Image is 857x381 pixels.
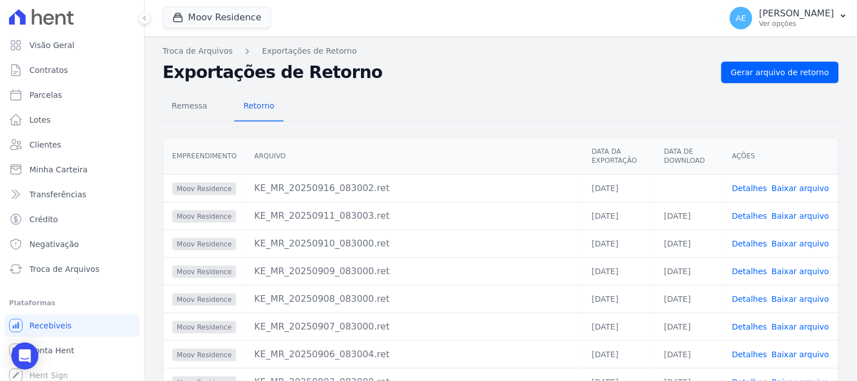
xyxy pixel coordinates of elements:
button: AE [PERSON_NAME] Ver opções [721,2,857,34]
a: Troca de Arquivos [163,45,233,57]
div: KE_MR_20250916_083002.ret [254,181,574,195]
span: AE [736,14,746,22]
p: [PERSON_NAME] [759,8,834,19]
th: Data de Download [655,138,723,175]
div: Open Intercom Messenger [11,343,38,370]
td: [DATE] [655,257,723,285]
a: Lotes [5,109,140,131]
a: Clientes [5,133,140,156]
a: Detalhes [732,295,767,304]
a: Baixar arquivo [772,267,829,276]
h2: Exportações de Retorno [163,62,712,83]
a: Baixar arquivo [772,295,829,304]
th: Empreendimento [163,138,245,175]
nav: Breadcrumb [163,45,839,57]
td: [DATE] [583,340,655,368]
p: Ver opções [759,19,834,28]
span: Moov Residence [172,293,236,306]
span: Moov Residence [172,238,236,250]
td: [DATE] [655,313,723,340]
a: Troca de Arquivos [5,258,140,280]
span: Moov Residence [172,183,236,195]
td: [DATE] [583,285,655,313]
a: Parcelas [5,84,140,106]
a: Detalhes [732,350,767,359]
a: Minha Carteira [5,158,140,181]
td: [DATE] [583,202,655,230]
div: Plataformas [9,296,135,310]
div: KE_MR_20250909_083000.ret [254,265,574,278]
nav: Tab selector [163,92,284,122]
div: KE_MR_20250908_083000.ret [254,292,574,306]
span: Clientes [29,139,61,150]
button: Moov Residence [163,7,271,28]
a: Exportações de Retorno [262,45,357,57]
a: Conta Hent [5,339,140,362]
span: Conta Hent [29,345,74,356]
span: Recebíveis [29,320,72,331]
span: Visão Geral [29,40,75,51]
div: KE_MR_20250907_083000.ret [254,320,574,334]
div: KE_MR_20250910_083000.ret [254,237,574,250]
span: Lotes [29,114,51,125]
span: Troca de Arquivos [29,263,99,275]
a: Recebíveis [5,314,140,337]
span: Parcelas [29,89,62,101]
div: KE_MR_20250906_083004.ret [254,348,574,361]
a: Contratos [5,59,140,81]
a: Visão Geral [5,34,140,57]
th: Ações [723,138,838,175]
a: Remessa [163,92,216,122]
div: KE_MR_20250911_083003.ret [254,209,574,223]
span: Contratos [29,64,68,76]
td: [DATE] [583,230,655,257]
td: [DATE] [583,257,655,285]
span: Moov Residence [172,321,236,334]
a: Baixar arquivo [772,184,829,193]
a: Detalhes [732,322,767,331]
a: Crédito [5,208,140,231]
a: Baixar arquivo [772,322,829,331]
span: Remessa [165,94,214,117]
a: Baixar arquivo [772,239,829,248]
a: Retorno [234,92,284,122]
td: [DATE] [655,285,723,313]
span: Moov Residence [172,266,236,278]
span: Crédito [29,214,58,225]
span: Minha Carteira [29,164,88,175]
th: Data da Exportação [583,138,655,175]
span: Transferências [29,189,86,200]
a: Gerar arquivo de retorno [721,62,839,83]
td: [DATE] [655,340,723,368]
a: Detalhes [732,211,767,220]
a: Detalhes [732,267,767,276]
td: [DATE] [655,202,723,230]
span: Moov Residence [172,349,236,361]
a: Baixar arquivo [772,350,829,359]
a: Baixar arquivo [772,211,829,220]
td: [DATE] [655,230,723,257]
td: [DATE] [583,313,655,340]
span: Moov Residence [172,210,236,223]
span: Negativação [29,239,79,250]
a: Negativação [5,233,140,256]
span: Gerar arquivo de retorno [731,67,829,78]
a: Detalhes [732,239,767,248]
a: Transferências [5,183,140,206]
td: [DATE] [583,174,655,202]
span: Retorno [237,94,281,117]
a: Detalhes [732,184,767,193]
th: Arquivo [245,138,583,175]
